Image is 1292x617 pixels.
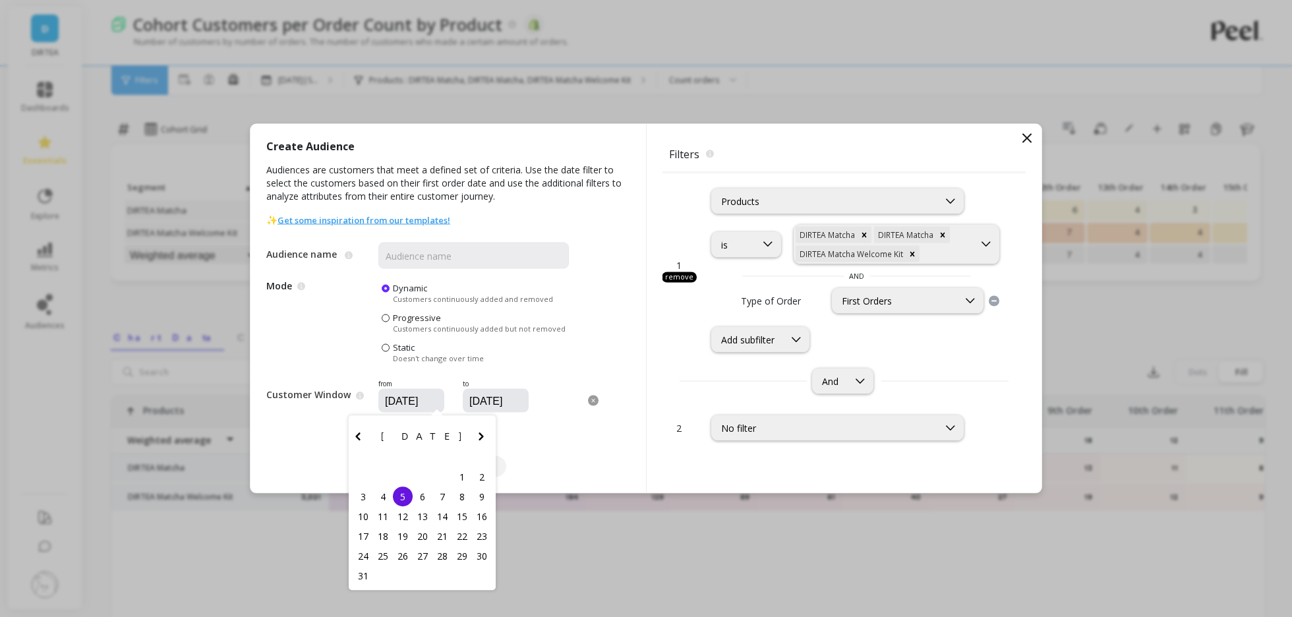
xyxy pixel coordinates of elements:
button: Previous Month [350,428,371,450]
a: our app listing [134,128,200,138]
div: Choose Thursday, August 7th, 2025 [432,487,452,507]
div: Choose Sunday, August 17th, 2025 [353,527,373,546]
div: Choose Wednesday, August 20th, 2025 [413,527,432,546]
div: is [721,238,746,250]
div: Choose Sunday, August 3rd, 2025 [353,487,373,507]
button: Upload attachment [63,432,73,442]
div: DIRTEA Matcha [796,227,857,243]
p: Active [64,16,90,30]
div: Choose Friday, August 1st, 2025 [452,467,472,487]
div: Remove DIRTEA Matcha [857,227,871,243]
div: Choose Sunday, August 24th, 2025 [353,546,373,566]
button: Close [588,393,602,409]
div: Great, I see them there - thank you! This is very helpful. I've added them to my dashboard which ... [58,336,243,439]
div: Amazing! Thank you so much [21,218,206,231]
span: Dynamic [393,282,427,294]
label: Audience name [266,248,339,261]
span: Customers continuously added and removed [393,294,553,304]
div: Choose Monday, August 11th, 2025 [373,507,393,527]
span: Static [393,341,415,353]
div: Choose Friday, August 22nd, 2025 [452,527,472,546]
span: AND [711,271,1002,281]
div: First Orders [842,295,949,307]
div: DIRTEA Matcha Welcome Kit [796,246,905,262]
div: Choose Sunday, August 31st, 2025 [353,566,373,586]
div: Choose Saturday, August 9th, 2025 [472,487,492,507]
span: Type of Order [741,294,826,308]
p: from [378,379,457,389]
div: Please let me know if you have any questions or need further assistance [21,75,206,101]
div: Choose Tuesday, August 12th, 2025 [393,507,413,527]
span: ✨ [266,214,450,227]
div: Choose Friday, August 8th, 2025 [452,487,472,507]
div: Choose Tuesday, August 19th, 2025 [393,527,413,546]
div: Choose Thursday, August 21st, 2025 [432,527,452,546]
button: go back [9,5,34,30]
div: Choose Monday, August 25th, 2025 [373,546,393,566]
span: 2 [676,421,682,435]
div: Remove DIRTEA Matcha [935,227,950,243]
div: No filter [721,422,929,434]
button: Home [206,5,231,30]
div: Choose Monday, August 4th, 2025 [373,487,393,507]
span: Mode [266,282,378,363]
span: Doesn't change over time [393,353,484,363]
div: Products [721,195,929,208]
a: Get some inspiration from our templates! [278,214,450,226]
button: Gif picker [42,432,52,442]
div: Choose Saturday, August 23rd, 2025 [472,527,492,546]
h1: Kateryna [64,7,111,16]
div: Add subfilter [721,334,775,346]
div: Jade says… [11,328,253,448]
div: Absolutely, I have just left a review! [66,171,253,200]
p: to [463,379,538,389]
div: Choose Wednesday, August 6th, 2025 [413,487,432,507]
div: Kateryna says… [11,210,253,328]
img: Profile image for Kateryna [38,7,59,28]
span: Create Audience [266,140,355,163]
button: Emoji picker [20,432,31,442]
div: Close [231,5,255,29]
span: Customers continuously added but not removed [393,324,566,334]
div: My pleasure! [21,63,206,76]
div: Choose Saturday, August 30th, 2025 [472,546,492,566]
span: Filters [662,140,1026,169]
div: month 2025-08 [353,467,492,586]
div: My pleasure!Please let me know if you have any questions or need further assistanceAnd if you wer... [11,55,216,161]
div: Filters are added to reports. Please check them and let me know if they need any adjustments as w... [21,231,206,296]
div: Choose Saturday, August 2nd, 2025 [472,467,492,487]
div: Choose Monday, August 18th, 2025 [373,527,393,546]
div: And if you were satisfied with my assistance, I’d truly appreciate it if you could leave feedback... [21,101,206,152]
textarea: Message… [11,404,252,426]
div: Choose Wednesday, August 27th, 2025 [413,546,432,566]
div: Great, I see them there - thank you! This is very helpful. I've added them to my dashboard which ... [47,328,253,447]
span: Progressive [393,312,441,324]
div: And [822,375,838,388]
div: Choose Wednesday, August 13th, 2025 [413,507,432,527]
div: Kateryna says… [11,55,253,171]
div: Choose Thursday, August 28th, 2025 [432,546,452,566]
div: Choose Friday, August 15th, 2025 [452,507,472,527]
div: remove [662,272,697,283]
button: Next Month [473,428,494,450]
div: Amazing! Thank you so muchFilters are added to reports. Please check them and let me know if they... [11,210,216,304]
div: DIRTEA Matcha [874,227,935,243]
input: Audience name [378,243,569,269]
div: Absolutely, I have just left a review! [76,179,243,192]
div: Choose Saturday, August 16th, 2025 [472,507,492,527]
div: Choose Thursday, August 14th, 2025 [432,507,452,527]
div: Choose Friday, August 29th, 2025 [452,546,472,566]
span: 1 [676,258,682,272]
button: Send a message… [226,426,247,448]
span: [DATE] [381,431,463,442]
div: Choose Tuesday, August 26th, 2025 [393,546,413,566]
button: Start recording [84,432,94,442]
div: Kateryna • 47m ago [21,307,102,314]
label: Customer Window [266,388,351,401]
span: Audiences are customers that meet a defined set of criteria. Use the date filter to select the cu... [266,163,630,214]
div: Remove DIRTEA Matcha Welcome Kit [905,246,920,262]
div: Jade says… [11,171,253,211]
div: Choose Sunday, August 10th, 2025 [353,507,373,527]
div: Choose Tuesday, August 5th, 2025 [393,487,413,507]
